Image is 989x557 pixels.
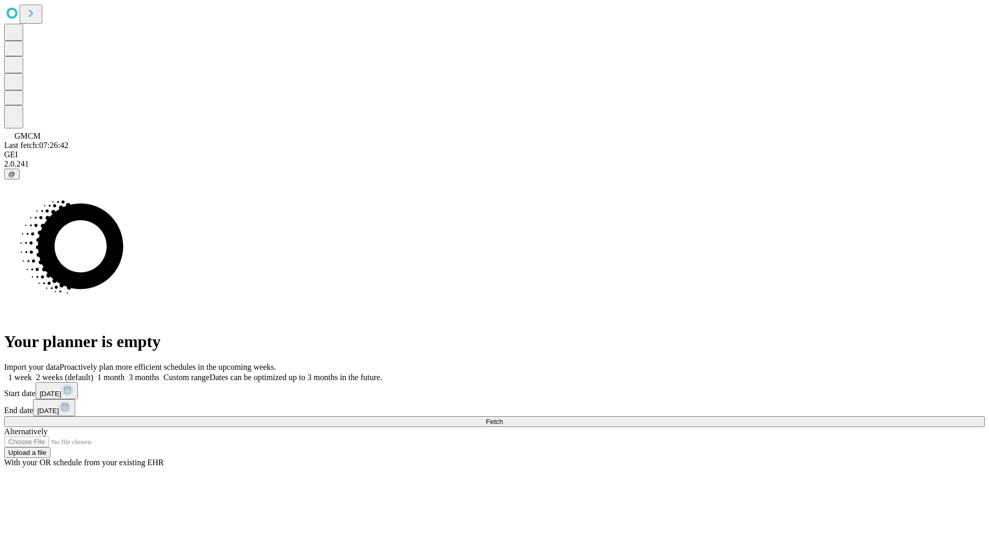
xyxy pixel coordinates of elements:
[97,373,125,382] span: 1 month
[4,382,985,399] div: Start date
[36,382,78,399] button: [DATE]
[4,150,985,159] div: GEI
[8,373,32,382] span: 1 week
[4,447,50,458] button: Upload a file
[60,363,276,371] span: Proactively plan more efficient schedules in the upcoming weeks.
[4,458,164,467] span: With your OR schedule from your existing EHR
[4,427,47,436] span: Alternatively
[4,416,985,427] button: Fetch
[36,373,93,382] span: 2 weeks (default)
[40,390,61,398] span: [DATE]
[486,418,503,425] span: Fetch
[4,363,60,371] span: Import your data
[4,141,69,150] span: Last fetch: 07:26:42
[4,159,985,169] div: 2.0.241
[33,399,75,416] button: [DATE]
[163,373,209,382] span: Custom range
[8,170,15,178] span: @
[4,169,20,179] button: @
[210,373,382,382] span: Dates can be optimized up to 3 months in the future.
[4,399,985,416] div: End date
[37,407,59,415] span: [DATE]
[14,132,41,140] span: GMCM
[4,332,985,351] h1: Your planner is empty
[129,373,159,382] span: 3 months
